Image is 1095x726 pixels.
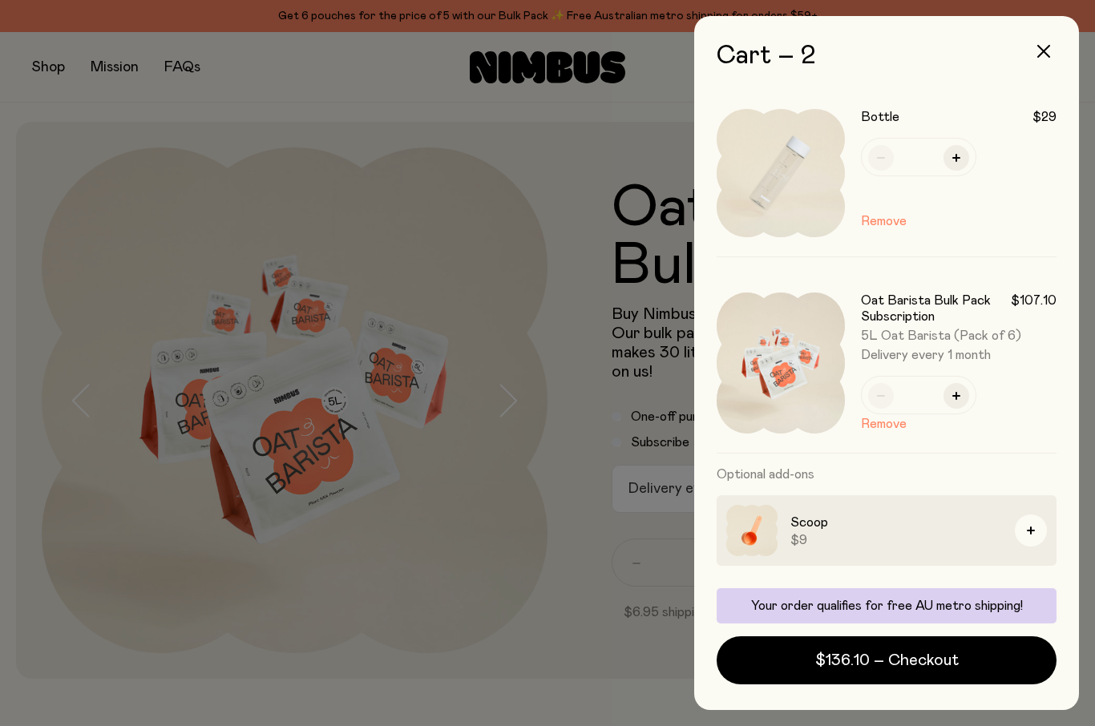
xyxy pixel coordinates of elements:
span: Delivery every 1 month [861,347,1057,363]
p: Your order qualifies for free AU metro shipping! [726,598,1047,614]
span: $136.10 – Checkout [815,649,959,672]
h3: Oat Barista Bulk Pack Subscription [861,292,1011,325]
button: Remove [861,414,907,434]
span: $29 [1032,109,1057,125]
h3: Optional add-ons [717,454,1057,495]
h3: Scoop [790,513,1002,532]
span: 5L Oat Barista (Pack of 6) [861,329,1021,342]
span: $9 [790,532,1002,548]
h2: Cart – 2 [717,42,1057,71]
button: Remove [861,212,907,231]
span: $107.10 [1011,292,1057,325]
button: $136.10 – Checkout [717,636,1057,684]
h3: Bottle [861,109,899,125]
